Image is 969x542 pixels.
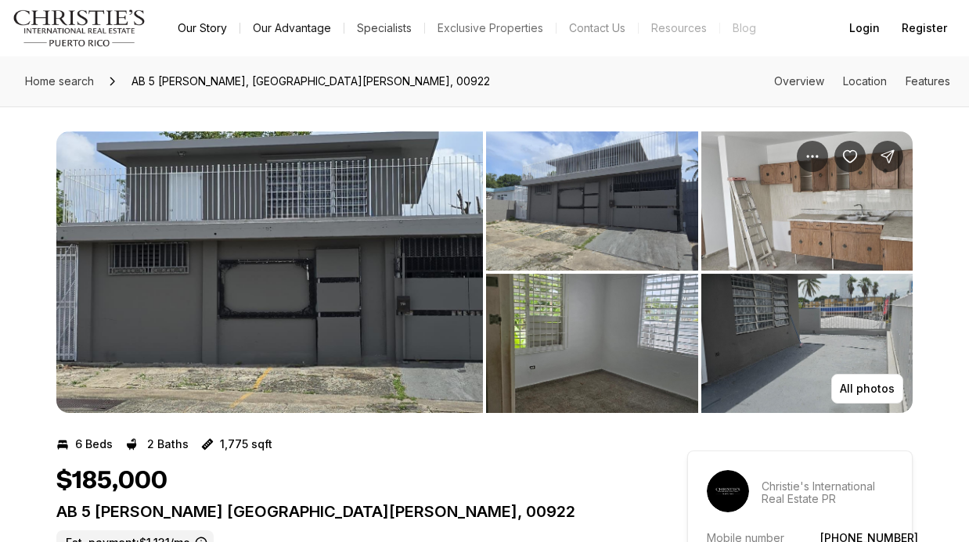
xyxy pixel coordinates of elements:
button: View image gallery [701,274,913,413]
button: Property options [797,141,828,172]
a: Exclusive Properties [425,17,556,39]
nav: Page section menu [774,75,950,88]
button: View image gallery [701,131,913,271]
p: AB 5 [PERSON_NAME] [GEOGRAPHIC_DATA][PERSON_NAME], 00922 [56,502,631,521]
a: Home search [19,69,100,94]
h1: $185,000 [56,466,168,496]
button: View image gallery [486,274,698,413]
a: Our Advantage [240,17,344,39]
button: Contact Us [557,17,638,39]
div: Listing Photos [56,131,913,413]
p: All photos [840,382,895,395]
p: 1,775 sqft [220,438,272,450]
button: Share Property: AB 5 JULIO ANDINO [872,141,903,172]
button: View image gallery [56,131,483,413]
p: 6 Beds [75,438,113,450]
span: Home search [25,74,94,88]
span: Login [849,22,880,34]
img: logo [13,9,146,47]
li: 2 of 4 [486,131,913,413]
li: 1 of 4 [56,131,483,413]
a: Skip to: Overview [774,74,824,88]
a: Our Story [165,17,240,39]
button: Login [840,13,889,44]
a: Specialists [344,17,424,39]
a: Skip to: Features [906,74,950,88]
span: AB 5 [PERSON_NAME], [GEOGRAPHIC_DATA][PERSON_NAME], 00922 [125,69,496,94]
button: Save Property: AB 5 JULIO ANDINO [834,141,866,172]
a: Skip to: Location [843,74,887,88]
button: View image gallery [486,131,698,271]
button: Register [892,13,956,44]
span: Register [902,22,947,34]
button: All photos [831,374,903,404]
a: Blog [720,17,769,39]
p: Christie's International Real Estate PR [762,480,893,505]
a: Resources [639,17,719,39]
p: 2 Baths [147,438,189,450]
